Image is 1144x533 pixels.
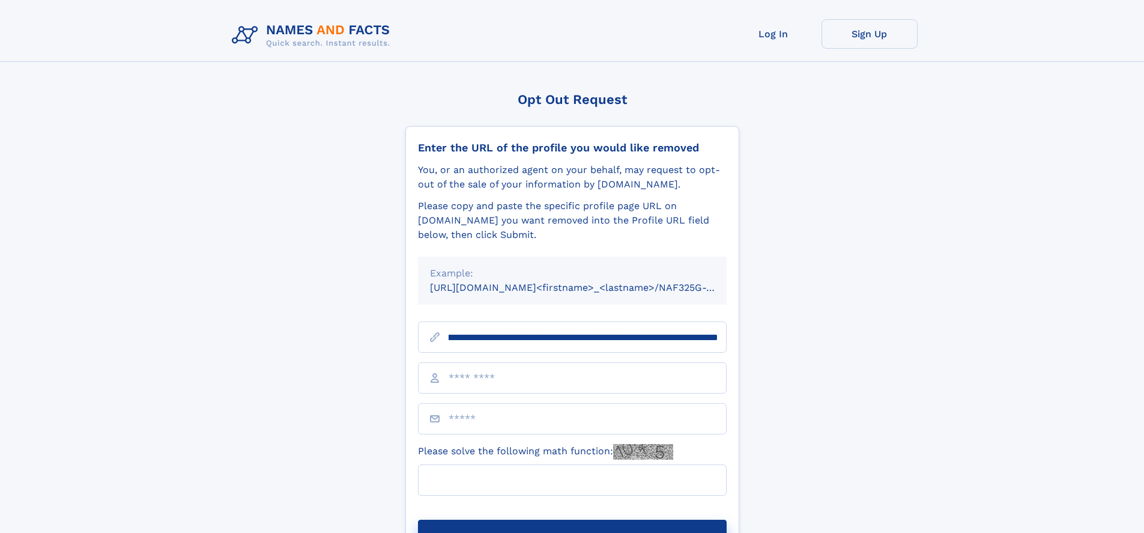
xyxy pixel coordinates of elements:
[418,141,727,154] div: Enter the URL of the profile you would like removed
[822,19,918,49] a: Sign Up
[418,163,727,192] div: You, or an authorized agent on your behalf, may request to opt-out of the sale of your informatio...
[227,19,400,52] img: Logo Names and Facts
[418,199,727,242] div: Please copy and paste the specific profile page URL on [DOMAIN_NAME] you want removed into the Pr...
[418,444,673,460] label: Please solve the following math function:
[430,266,715,281] div: Example:
[405,92,739,107] div: Opt Out Request
[725,19,822,49] a: Log In
[430,282,749,293] small: [URL][DOMAIN_NAME]<firstname>_<lastname>/NAF325G-xxxxxxxx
